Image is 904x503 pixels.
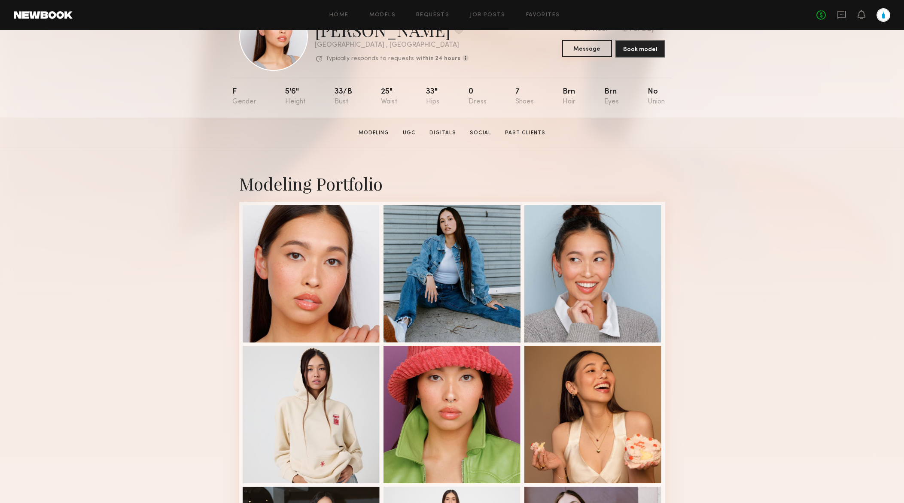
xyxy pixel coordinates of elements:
[426,88,439,106] div: 33"
[232,88,256,106] div: F
[285,88,306,106] div: 5'6"
[416,12,449,18] a: Requests
[239,172,665,195] div: Modeling Portfolio
[315,42,469,49] div: [GEOGRAPHIC_DATA] , [GEOGRAPHIC_DATA]
[515,88,534,106] div: 7
[466,129,495,137] a: Social
[335,88,352,106] div: 33/b
[329,12,349,18] a: Home
[416,56,460,62] b: within 24 hours
[381,88,397,106] div: 25"
[470,12,505,18] a: Job Posts
[615,40,665,58] button: Book model
[563,88,575,106] div: Brn
[604,88,619,106] div: Brn
[562,40,612,57] button: Message
[399,129,419,137] a: UGC
[502,129,549,137] a: Past Clients
[648,88,665,106] div: No
[469,88,487,106] div: 0
[526,12,560,18] a: Favorites
[369,12,396,18] a: Models
[426,129,460,137] a: Digitals
[326,56,414,62] p: Typically responds to requests
[355,129,393,137] a: Modeling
